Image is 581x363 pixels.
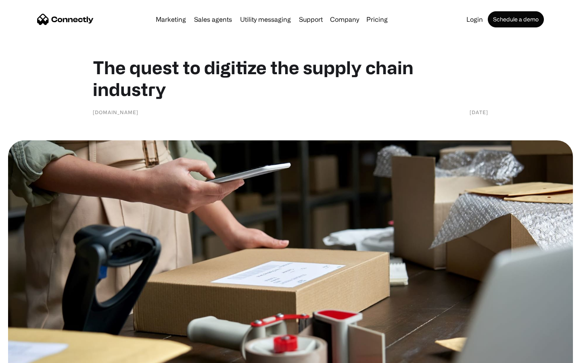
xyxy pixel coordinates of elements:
[16,349,48,360] ul: Language list
[191,16,235,23] a: Sales agents
[37,13,94,25] a: home
[328,14,362,25] div: Company
[93,108,138,116] div: [DOMAIN_NAME]
[153,16,189,23] a: Marketing
[363,16,391,23] a: Pricing
[8,349,48,360] aside: Language selected: English
[463,16,486,23] a: Login
[296,16,326,23] a: Support
[93,56,488,100] h1: The quest to digitize the supply chain industry
[330,14,359,25] div: Company
[237,16,294,23] a: Utility messaging
[488,11,544,27] a: Schedule a demo
[470,108,488,116] div: [DATE]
